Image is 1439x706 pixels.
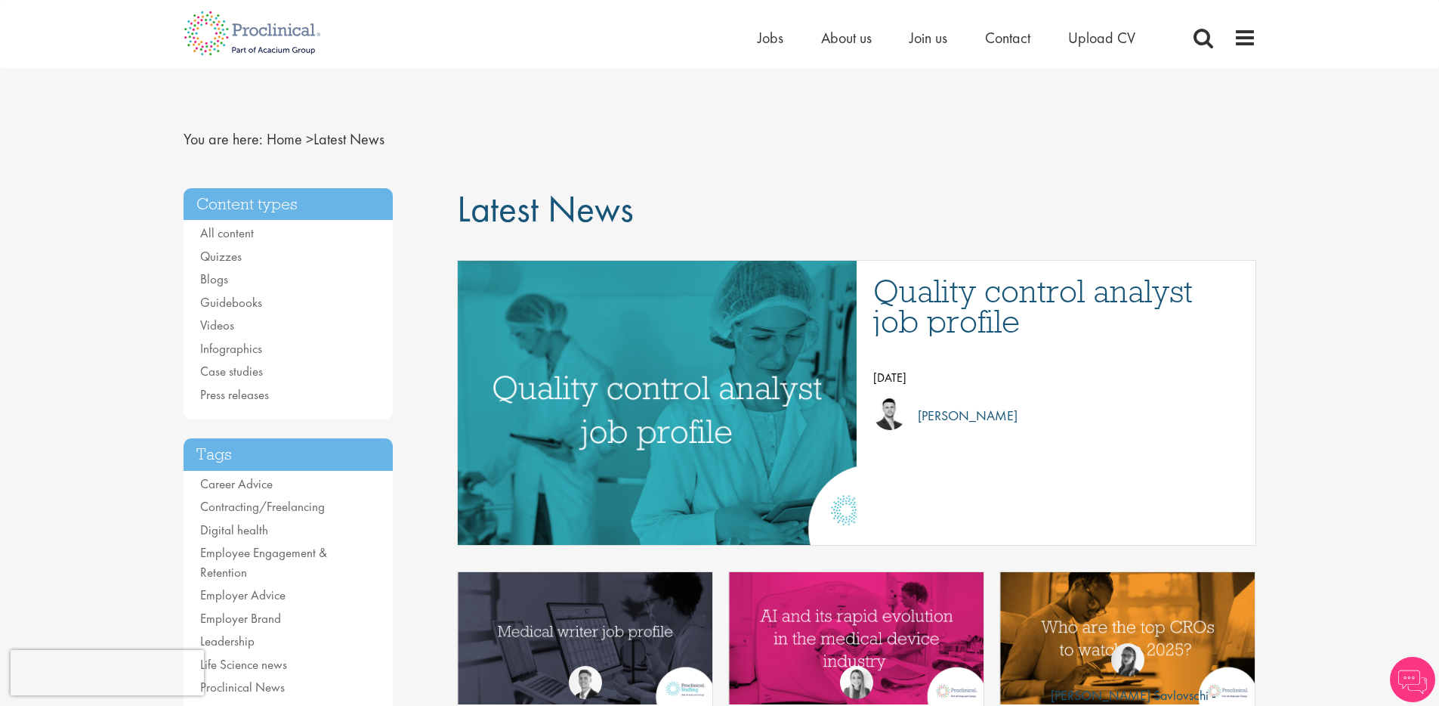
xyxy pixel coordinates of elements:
[200,475,273,492] a: Career Advice
[200,340,262,357] a: Infographics
[200,317,234,333] a: Videos
[985,28,1030,48] a: Contact
[729,572,984,704] img: AI and Its Impact on the Medical Device Industry | Proclinical
[267,129,384,149] span: Latest News
[184,129,263,149] span: You are here:
[457,184,634,233] span: Latest News
[840,666,873,699] img: Hannah Burke
[200,386,269,403] a: Press releases
[1000,572,1255,706] a: Link to a post
[184,188,394,221] h3: Content types
[184,438,394,471] h3: Tags
[200,522,268,538] a: Digital health
[458,572,712,704] img: Medical writer job profile
[729,572,984,706] a: Link to a post
[1390,657,1435,702] img: Chatbot
[873,367,1240,389] p: [DATE]
[458,572,712,706] a: Link to a post
[1000,572,1255,704] img: Top 10 CROs 2025 | Proclinical
[906,404,1017,427] p: [PERSON_NAME]
[200,587,286,603] a: Employer Advice
[200,294,262,311] a: Guidebooks
[1111,643,1144,677] img: Theodora Savlovschi - Wicks
[873,276,1240,336] a: Quality control analyst job profile
[873,397,906,430] img: Joshua Godden
[200,248,242,265] a: Quizzes
[200,498,325,515] a: Contracting/Freelancing
[909,28,947,48] a: Join us
[384,261,931,545] img: quality control analyst job profile
[1068,28,1135,48] a: Upload CV
[200,679,285,695] a: Proclinical News
[821,28,872,48] a: About us
[758,28,783,48] a: Jobs
[200,656,287,673] a: Life Science news
[458,261,857,545] a: Link to a post
[200,610,281,627] a: Employer Brand
[200,544,327,581] a: Employee Engagement & Retention
[569,666,602,699] img: George Watson
[11,650,204,695] iframe: reCAPTCHA
[200,224,254,241] a: All content
[267,129,302,149] a: breadcrumb link to Home
[200,271,228,287] a: Blogs
[306,129,313,149] span: >
[200,363,263,379] a: Case studies
[873,397,1240,435] a: Joshua Godden [PERSON_NAME]
[200,633,255,649] a: Leadership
